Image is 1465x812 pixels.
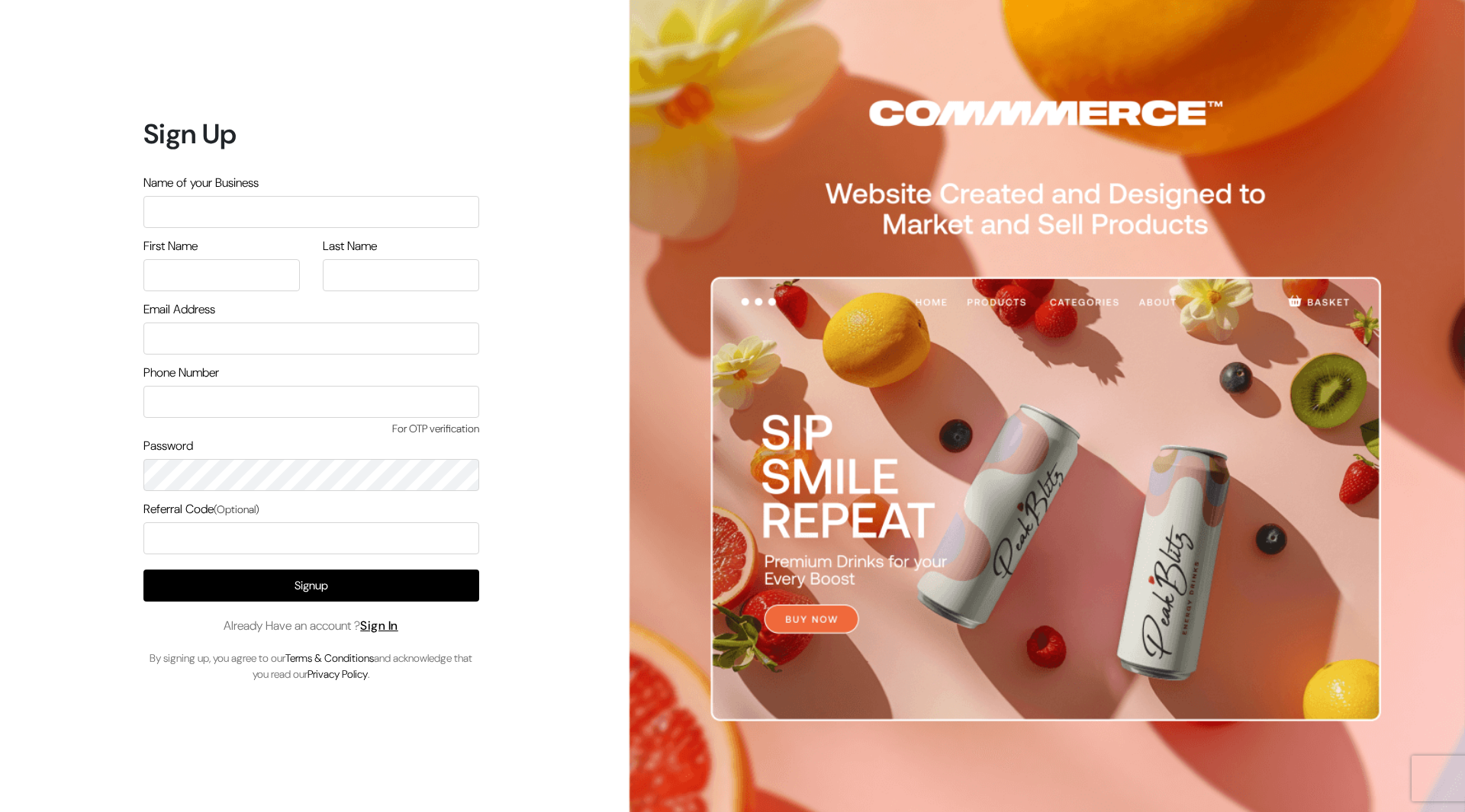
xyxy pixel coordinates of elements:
p: By signing up, you agree to our and acknowledge that you read our . [143,650,479,682]
span: Already Have an account ? [224,617,398,635]
label: Phone Number [143,364,219,382]
a: Sign In [360,618,398,634]
a: Privacy Policy [307,667,368,681]
label: Referral Code [143,500,259,518]
label: Name of your Business [143,174,259,192]
label: Last Name [323,237,377,255]
h1: Sign Up [143,117,479,150]
button: Signup [143,570,479,602]
span: (Optional) [214,502,259,516]
label: Password [143,437,193,455]
label: Email Address [143,300,215,319]
span: For OTP verification [143,421,479,437]
a: Terms & Conditions [285,651,374,665]
label: First Name [143,237,198,255]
